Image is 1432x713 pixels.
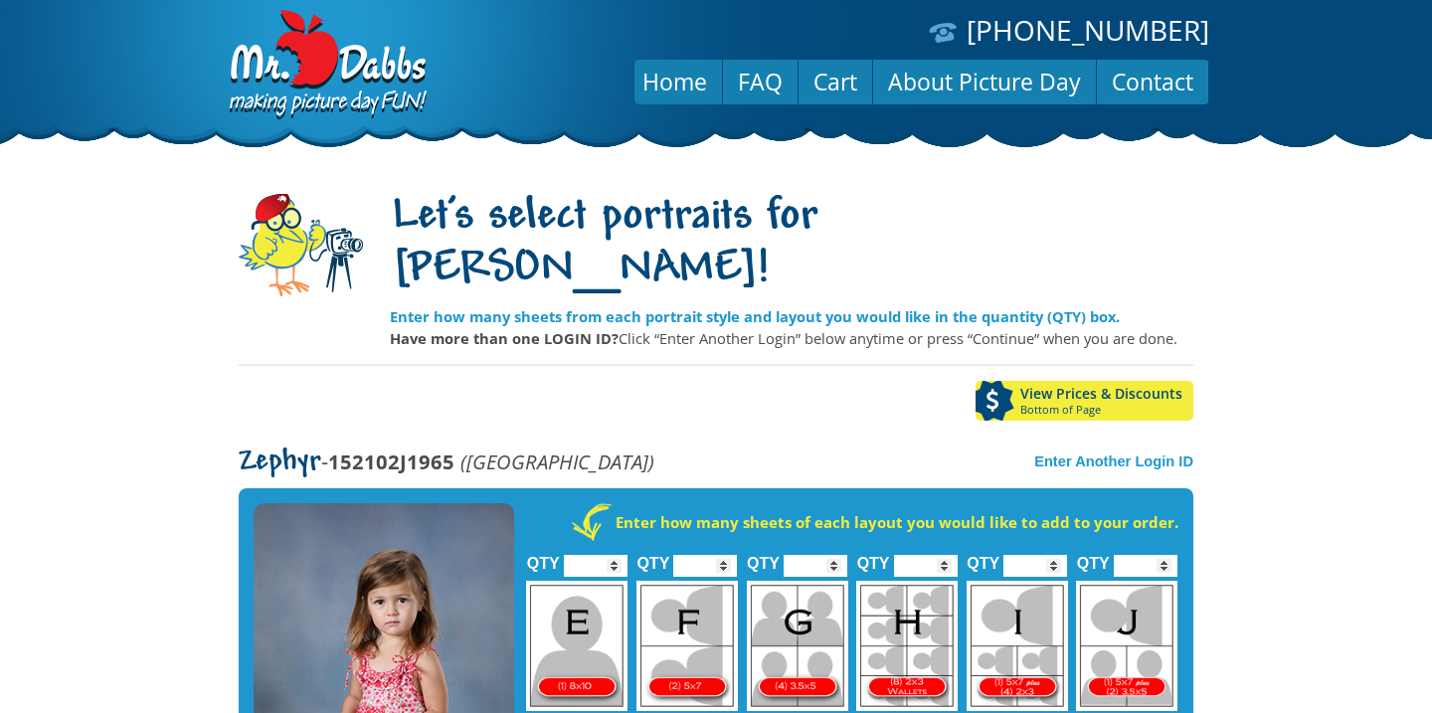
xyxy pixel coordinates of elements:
[636,533,669,582] label: QTY
[967,581,1068,711] img: I
[1020,404,1193,416] span: Bottom of Page
[967,11,1209,49] a: [PHONE_NUMBER]
[223,10,430,121] img: Dabbs Company
[527,533,560,582] label: QTY
[723,58,798,105] a: FAQ
[460,447,654,475] em: ([GEOGRAPHIC_DATA])
[636,581,738,711] img: F
[747,581,848,711] img: G
[526,581,627,711] img: E
[799,58,872,105] a: Cart
[390,192,1193,297] h1: Let's select portraits for [PERSON_NAME]!
[627,58,722,105] a: Home
[239,450,654,473] p: -
[1076,581,1177,711] img: J
[967,533,999,582] label: QTY
[616,512,1178,532] strong: Enter how many sheets of each layout you would like to add to your order.
[1097,58,1208,105] a: Contact
[873,58,1096,105] a: About Picture Day
[390,328,619,348] strong: Have more than one LOGIN ID?
[1077,533,1110,582] label: QTY
[239,194,363,296] img: camera-mascot
[239,446,321,478] span: Zephyr
[328,447,454,475] strong: 152102J1965
[1034,453,1193,469] a: Enter Another Login ID
[390,306,1120,326] strong: Enter how many sheets from each portrait style and layout you would like in the quantity (QTY) box.
[857,533,890,582] label: QTY
[390,327,1193,349] p: Click “Enter Another Login” below anytime or press “Continue” when you are done.
[856,581,958,711] img: H
[747,533,780,582] label: QTY
[976,381,1193,421] a: View Prices & DiscountsBottom of Page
